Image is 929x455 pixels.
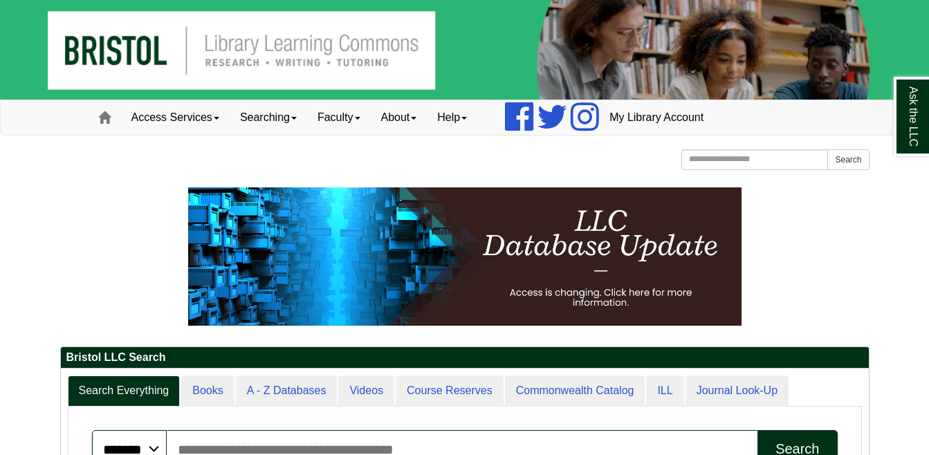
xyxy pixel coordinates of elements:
[505,375,645,407] a: Commonwealth Catalog
[230,100,307,135] a: Searching
[181,375,234,407] a: Books
[599,100,714,135] a: My Library Account
[827,149,869,170] button: Search
[307,100,371,135] a: Faculty
[371,100,427,135] a: About
[396,375,504,407] a: Course Reserves
[646,375,683,407] a: ILL
[686,375,789,407] a: Journal Look-Up
[236,375,338,407] a: A - Z Databases
[427,100,477,135] a: Help
[68,375,181,407] a: Search Everything
[338,375,394,407] a: Videos
[61,347,869,369] h2: Bristol LLC Search
[188,187,742,326] img: HTML tutorial
[121,100,230,135] a: Access Services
